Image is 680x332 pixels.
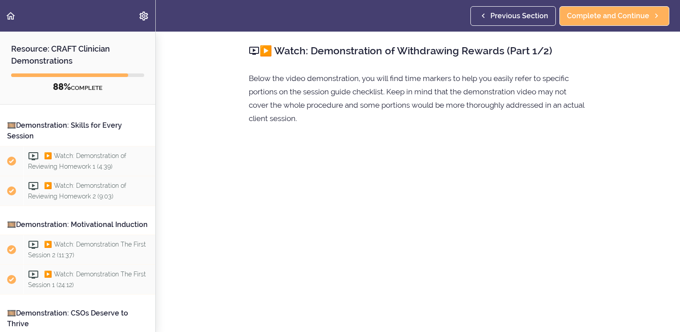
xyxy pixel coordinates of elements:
p: Below the video demonstration, you will find time markers to help you easily refer to specific po... [249,72,587,125]
a: Previous Section [470,6,556,26]
svg: Settings Menu [138,11,149,21]
span: ▶️ Watch: Demonstration of Reviewing Homework 1 (4:39) [28,152,126,170]
div: COMPLETE [11,81,144,93]
span: 88% [53,81,71,92]
a: Complete and Continue [559,6,669,26]
span: ▶️ Watch: Demonstration The First Session 1 (24:12) [28,271,146,288]
svg: Back to course curriculum [5,11,16,21]
span: Previous Section [490,11,548,21]
span: Complete and Continue [567,11,649,21]
span: ▶️ Watch: Demonstration The First Session 2 (11:37) [28,241,146,258]
h2: ▶️ Watch: Demonstration of Withdrawing Rewards (Part 1/2) [249,43,587,58]
span: ▶️ Watch: Demonstration of Reviewing Homework 2 (9:03) [28,182,126,199]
